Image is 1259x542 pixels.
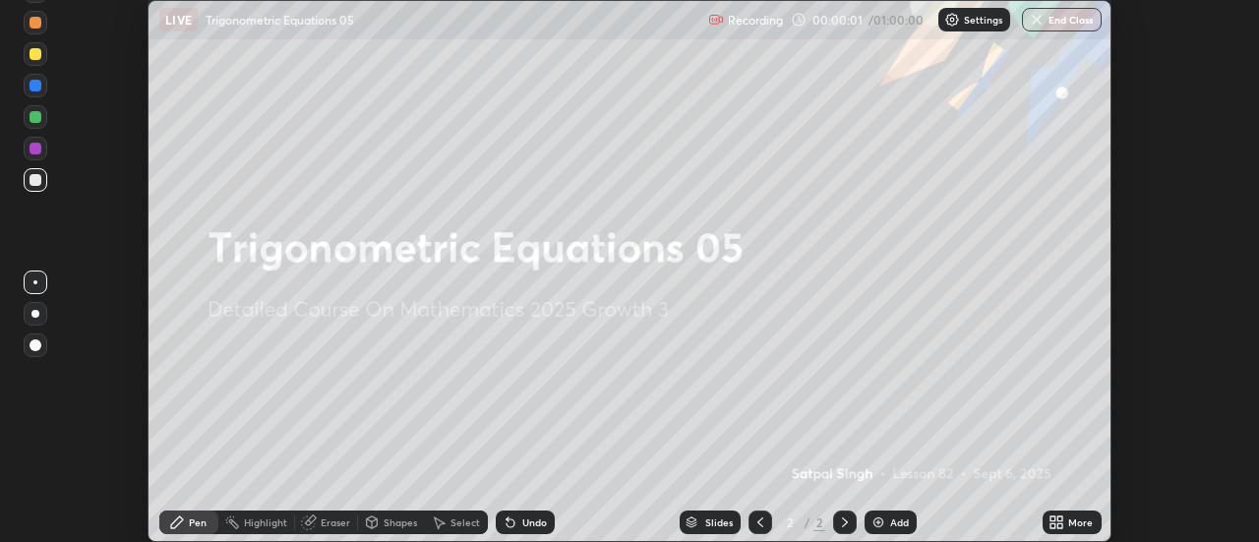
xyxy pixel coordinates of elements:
img: class-settings-icons [944,12,960,28]
button: End Class [1022,8,1102,31]
div: Add [890,517,909,527]
div: More [1068,517,1093,527]
div: / [804,516,809,528]
div: Undo [522,517,547,527]
img: add-slide-button [870,514,886,530]
div: Slides [705,517,733,527]
div: Eraser [321,517,350,527]
div: Highlight [244,517,287,527]
p: Recording [728,13,783,28]
p: Settings [964,15,1002,25]
img: end-class-cross [1029,12,1045,28]
div: 2 [813,513,825,531]
p: LIVE [165,12,192,28]
div: Pen [189,517,207,527]
div: Select [450,517,480,527]
div: 2 [780,516,800,528]
div: Shapes [384,517,417,527]
img: recording.375f2c34.svg [708,12,724,28]
p: Trigonometric Equations 05 [206,12,354,28]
